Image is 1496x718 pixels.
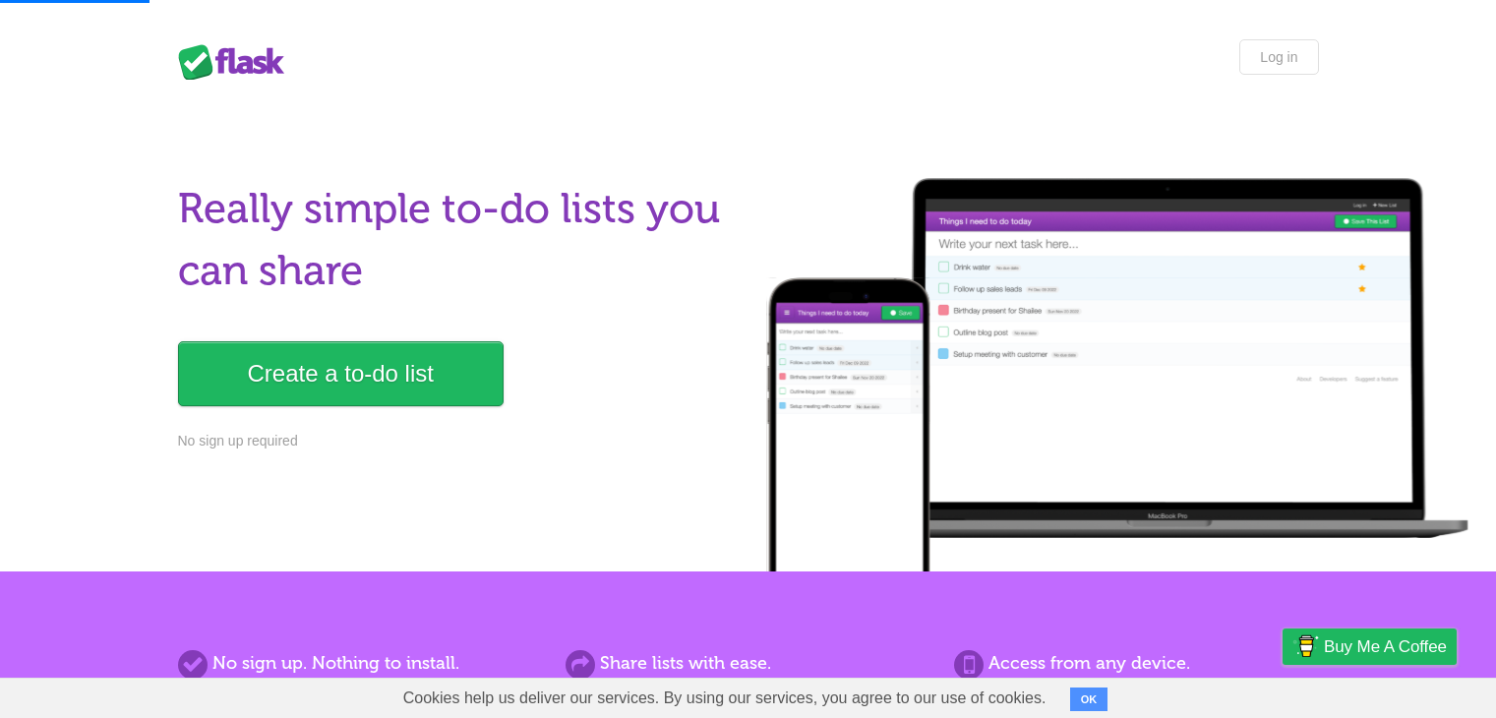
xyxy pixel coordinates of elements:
h1: Really simple to-do lists you can share [178,178,737,302]
p: No sign up required [178,431,737,451]
h2: No sign up. Nothing to install. [178,650,542,677]
h2: Access from any device. [954,650,1318,677]
button: OK [1070,688,1108,711]
span: Buy me a coffee [1324,629,1447,664]
a: Log in [1239,39,1318,75]
span: Cookies help us deliver our services. By using our services, you agree to our use of cookies. [384,679,1066,718]
img: Buy me a coffee [1292,629,1319,663]
h2: Share lists with ease. [566,650,929,677]
div: Flask Lists [178,44,296,80]
a: Buy me a coffee [1283,628,1457,665]
a: Create a to-do list [178,341,504,406]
